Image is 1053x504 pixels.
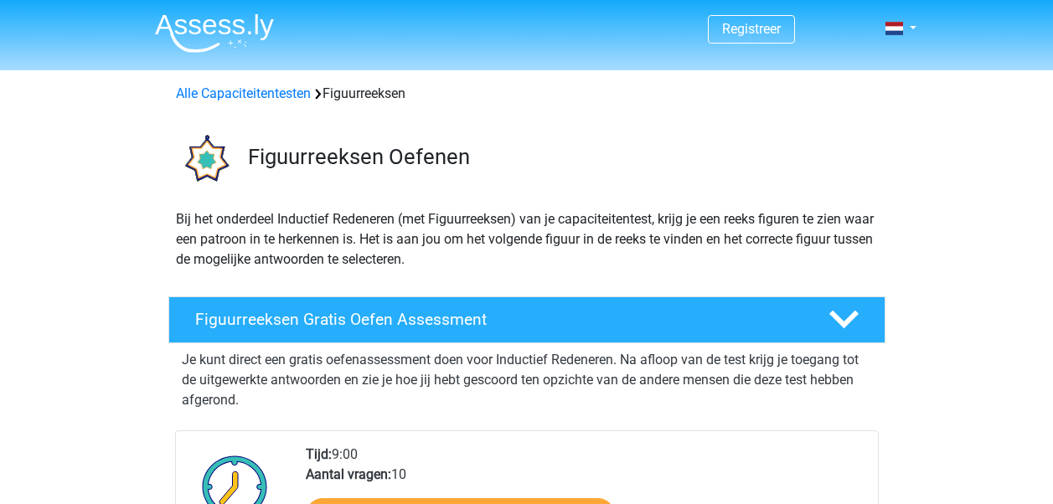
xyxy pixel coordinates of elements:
[176,85,311,101] a: Alle Capaciteitentesten
[722,21,781,37] a: Registreer
[306,446,332,462] b: Tijd:
[195,310,802,329] h4: Figuurreeksen Gratis Oefen Assessment
[182,350,872,410] p: Je kunt direct een gratis oefenassessment doen voor Inductief Redeneren. Na afloop van de test kr...
[176,209,878,270] p: Bij het onderdeel Inductief Redeneren (met Figuurreeksen) van je capaciteitentest, krijg je een r...
[155,13,274,53] img: Assessly
[162,296,892,343] a: Figuurreeksen Gratis Oefen Assessment
[169,84,885,104] div: Figuurreeksen
[306,466,391,482] b: Aantal vragen:
[169,124,240,195] img: figuurreeksen
[248,144,872,170] h3: Figuurreeksen Oefenen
